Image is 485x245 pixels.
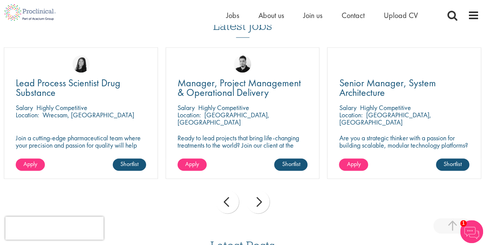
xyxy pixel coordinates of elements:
[226,10,239,20] a: Jobs
[113,158,146,171] a: Shortlist
[247,190,270,213] div: next
[178,78,308,97] a: Manager, Project Management & Operational Delivery
[178,103,195,112] span: Salary
[36,103,87,112] p: Highly Competitive
[384,10,418,20] a: Upload CV
[178,110,201,119] span: Location:
[16,158,45,171] a: Apply
[339,158,368,171] a: Apply
[436,158,469,171] a: Shortlist
[216,190,239,213] div: prev
[339,134,469,149] p: Are you a strategic thinker with a passion for building scalable, modular technology platforms?
[339,76,436,99] span: Senior Manager, System Architecture
[342,10,365,20] a: Contact
[339,110,431,127] p: [GEOGRAPHIC_DATA], [GEOGRAPHIC_DATA]
[16,110,39,119] span: Location:
[178,134,308,163] p: Ready to lead projects that bring life-changing treatments to the world? Join our client at the f...
[274,158,307,171] a: Shortlist
[16,76,120,99] span: Lead Process Scientist Drug Substance
[185,160,199,168] span: Apply
[72,55,90,72] img: Numhom Sudsok
[234,55,251,72] img: Anderson Maldonado
[460,220,483,243] img: Chatbot
[5,217,104,240] iframe: reCAPTCHA
[178,158,207,171] a: Apply
[16,78,146,97] a: Lead Process Scientist Drug Substance
[339,78,469,97] a: Senior Manager, System Architecture
[178,76,301,99] span: Manager, Project Management & Operational Delivery
[258,10,284,20] a: About us
[23,160,37,168] span: Apply
[198,103,249,112] p: Highly Competitive
[16,134,146,156] p: Join a cutting-edge pharmaceutical team where your precision and passion for quality will help sh...
[178,110,270,127] p: [GEOGRAPHIC_DATA], [GEOGRAPHIC_DATA]
[43,110,134,119] p: Wrecsam, [GEOGRAPHIC_DATA]
[16,103,33,112] span: Salary
[339,103,356,112] span: Salary
[303,10,322,20] a: Join us
[339,110,362,119] span: Location:
[347,160,360,168] span: Apply
[360,103,411,112] p: Highly Competitive
[460,220,467,227] span: 1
